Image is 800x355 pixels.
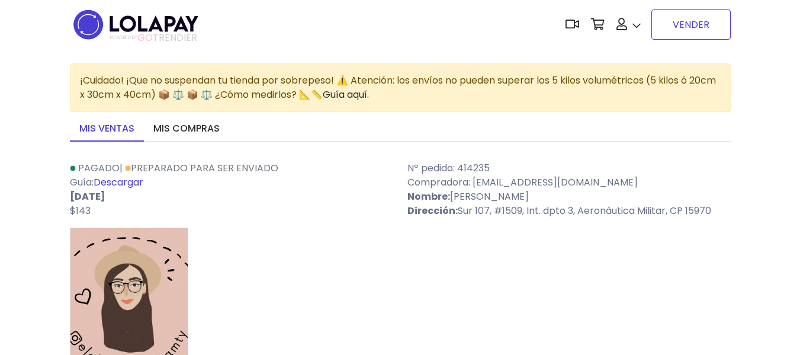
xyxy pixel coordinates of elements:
p: Compradora: [EMAIL_ADDRESS][DOMAIN_NAME] [407,175,731,190]
span: POWERED BY [110,34,137,41]
a: Mis ventas [70,117,144,142]
p: Sur 107, #1509, Int. dpto 3, Aeronáutica Militar, CP 15970 [407,204,731,218]
span: ¡Cuidado! ¡Que no suspendan tu tienda por sobrepeso! ⚠️ Atención: los envíos no pueden superar lo... [80,73,716,101]
a: Descargar [94,175,143,189]
a: Mis compras [144,117,229,142]
a: Guía aquí. [323,88,369,101]
p: Nº pedido: 414235 [407,161,731,175]
div: | Guía: [63,161,400,218]
span: $143 [70,204,91,218]
a: VENDER [651,9,731,40]
span: Pagado [78,161,120,175]
a: Preparado para ser enviado [125,161,278,175]
span: GO [137,31,153,44]
strong: Dirección: [407,204,458,218]
p: [DATE] [70,190,393,204]
strong: Nombre: [407,190,450,203]
span: TRENDIER [110,33,197,43]
p: [PERSON_NAME] [407,190,731,204]
img: logo [70,6,202,43]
